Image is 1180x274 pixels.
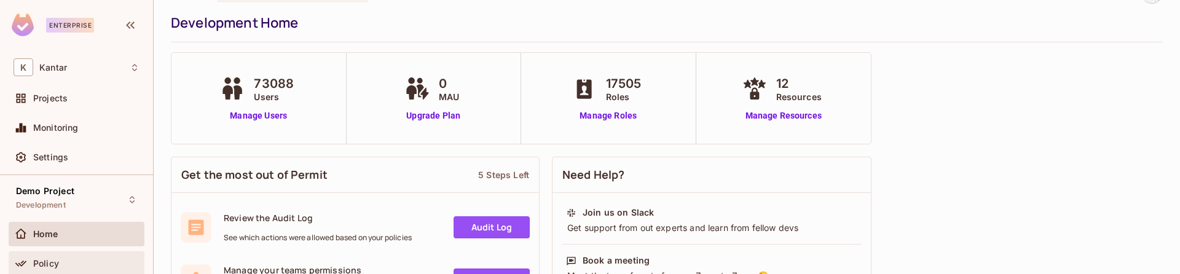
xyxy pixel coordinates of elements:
[439,90,459,103] span: MAU
[224,212,412,224] span: Review the Audit Log
[39,63,67,72] span: Workspace: Kantar
[606,90,642,103] span: Roles
[254,90,294,103] span: Users
[16,186,74,196] span: Demo Project
[14,58,33,76] span: K
[583,206,654,219] div: Join us on Slack
[33,259,59,268] span: Policy
[739,109,828,122] a: Manage Resources
[562,167,625,182] span: Need Help?
[217,109,300,122] a: Manage Users
[33,93,68,103] span: Projects
[478,169,529,181] div: 5 Steps Left
[776,90,822,103] span: Resources
[569,109,648,122] a: Manage Roles
[439,74,459,93] span: 0
[606,74,642,93] span: 17505
[454,216,530,238] a: Audit Log
[583,254,650,267] div: Book a meeting
[254,74,294,93] span: 73088
[33,152,68,162] span: Settings
[33,229,58,239] span: Home
[171,14,1157,32] div: Development Home
[224,233,412,243] span: See which actions were allowed based on your policies
[402,109,465,122] a: Upgrade Plan
[16,200,66,210] span: Development
[776,74,822,93] span: 12
[566,222,857,234] div: Get support from out experts and learn from fellow devs
[46,18,94,33] div: Enterprise
[181,167,328,182] span: Get the most out of Permit
[33,123,79,133] span: Monitoring
[12,14,34,36] img: SReyMgAAAABJRU5ErkJggg==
